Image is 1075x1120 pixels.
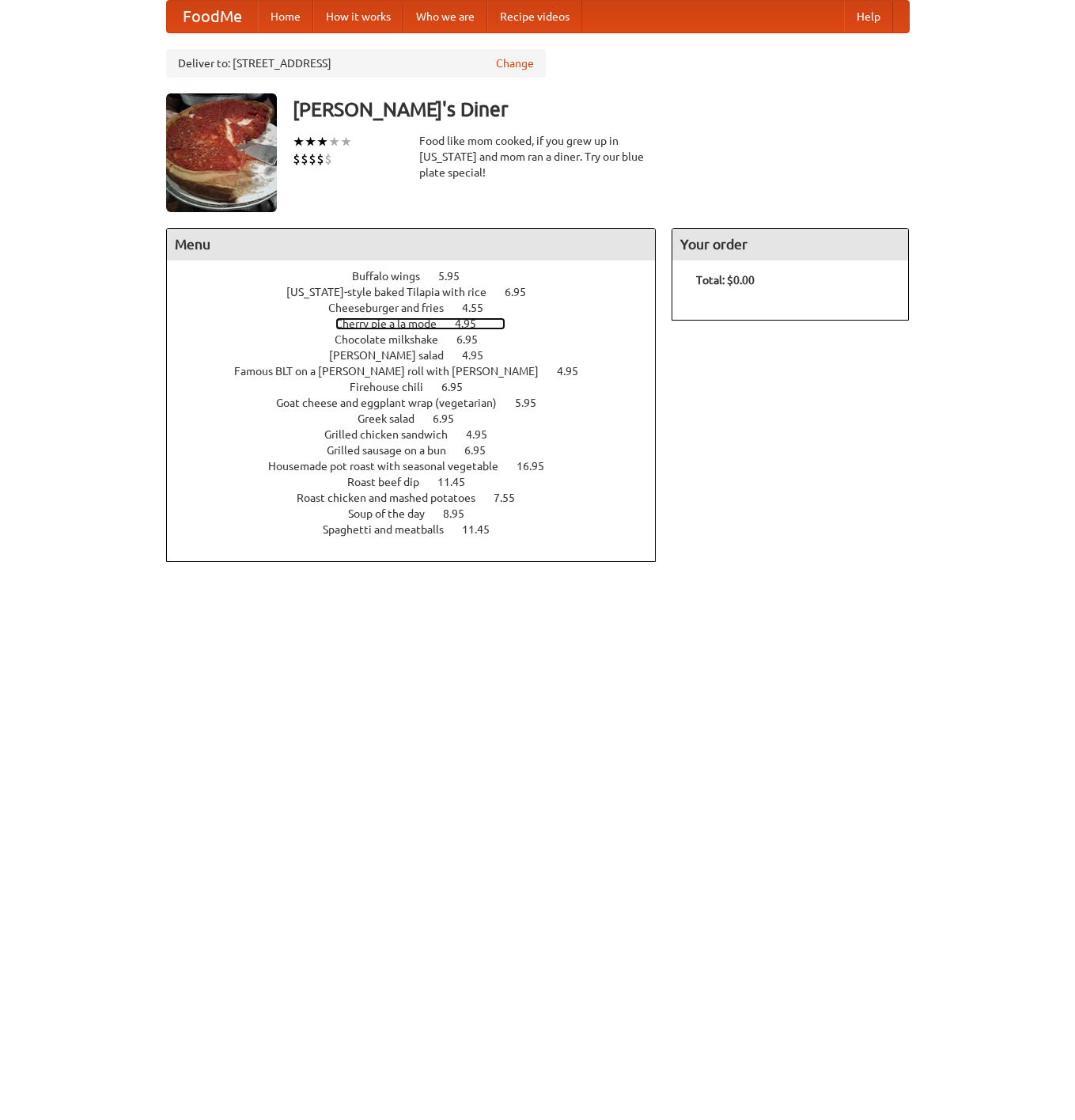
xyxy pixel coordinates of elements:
span: Grilled chicken sandwich [324,428,464,441]
span: 6.95 [505,286,542,298]
span: 11.45 [437,476,481,488]
span: 5.95 [515,397,552,409]
span: 16.95 [517,460,560,473]
a: [US_STATE]-style baked Tilapia with rice 6.95 [286,286,555,298]
span: Roast chicken and mashed potatoes [297,492,491,504]
span: Soup of the day [348,507,441,520]
li: ★ [328,133,340,150]
a: Goat cheese and eggplant wrap (vegetarian) 5.95 [276,397,566,409]
li: ★ [340,133,352,150]
a: Chocolate milkshake 6.95 [335,333,507,346]
a: Grilled chicken sandwich 4.95 [324,428,517,441]
span: Firehouse chili [350,381,439,393]
a: Who we are [403,1,487,32]
span: Grilled sausage on a bun [327,444,462,457]
span: [US_STATE]-style baked Tilapia with rice [286,286,502,298]
a: Cherry pie a la mode 4.95 [335,317,505,330]
a: Grilled sausage on a bun 6.95 [327,444,515,457]
span: [PERSON_NAME] salad [329,349,460,362]
div: Deliver to: [STREET_ADDRESS] [166,49,546,78]
a: Help [844,1,893,32]
span: Spaghetti and meatballs [323,523,460,536]
a: Buffalo wings 5.95 [352,270,489,283]
a: [PERSON_NAME] salad 4.95 [329,349,513,362]
span: Housemade pot roast with seasonal vegetable [268,460,514,473]
span: 4.95 [462,349,499,362]
a: Home [258,1,313,32]
a: Housemade pot roast with seasonal vegetable 16.95 [268,460,573,473]
a: Change [496,55,534,71]
span: 4.95 [455,317,492,330]
div: Food like mom cooked, if you grew up in [US_STATE] and mom ran a diner. Try our blue plate special! [419,133,657,180]
span: 7.55 [494,492,531,504]
span: Buffalo wings [352,270,436,283]
a: FoodMe [167,1,258,32]
li: ★ [293,133,305,150]
a: Firehouse chili 6.95 [350,381,492,393]
a: Roast chicken and mashed potatoes 7.55 [297,492,544,504]
a: Roast beef dip 11.45 [347,476,494,488]
span: Cheeseburger and fries [328,302,460,314]
span: Goat cheese and eggplant wrap (vegetarian) [276,397,513,409]
a: Greek salad 6.95 [358,412,483,425]
span: 5.95 [438,270,475,283]
span: Chocolate milkshake [335,333,454,346]
span: 6.95 [456,333,494,346]
li: $ [301,150,308,168]
h3: [PERSON_NAME]'s Diner [293,93,910,125]
li: $ [293,150,301,168]
b: Total: $0.00 [696,274,755,287]
a: Cheeseburger and fries 4.55 [328,302,513,314]
a: Recipe videos [487,1,582,32]
li: ★ [316,133,328,150]
span: 4.95 [466,428,503,441]
span: 6.95 [433,412,470,425]
span: Cherry pie a la mode [335,317,452,330]
span: 6.95 [464,444,502,457]
li: $ [308,150,316,168]
li: ★ [305,133,316,150]
img: angular.jpg [166,93,277,212]
li: $ [324,150,332,168]
span: 4.55 [462,302,499,314]
span: 6.95 [441,381,479,393]
h4: Menu [167,229,656,260]
h4: Your order [672,229,908,260]
li: $ [316,150,324,168]
span: 4.95 [557,365,594,378]
span: Roast beef dip [347,476,435,488]
a: How it works [313,1,403,32]
a: Spaghetti and meatballs 11.45 [323,523,519,536]
span: Famous BLT on a [PERSON_NAME] roll with [PERSON_NAME] [234,365,555,378]
span: 11.45 [462,523,505,536]
a: Soup of the day 8.95 [348,507,494,520]
span: Greek salad [358,412,430,425]
span: 8.95 [443,507,480,520]
a: Famous BLT on a [PERSON_NAME] roll with [PERSON_NAME] 4.95 [234,365,608,378]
